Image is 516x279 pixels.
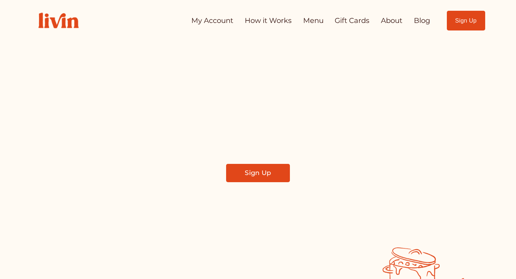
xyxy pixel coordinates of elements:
[109,73,407,107] span: Take Back Your Evenings
[381,14,402,28] a: About
[141,119,375,150] span: Find a local chef who prepares customized, healthy meals in your kitchen
[226,164,290,182] a: Sign Up
[447,11,485,30] a: Sign Up
[335,14,369,28] a: Gift Cards
[303,14,324,28] a: Menu
[191,14,233,28] a: My Account
[414,14,430,28] a: Blog
[31,5,86,36] img: Livin
[245,14,292,28] a: How it Works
